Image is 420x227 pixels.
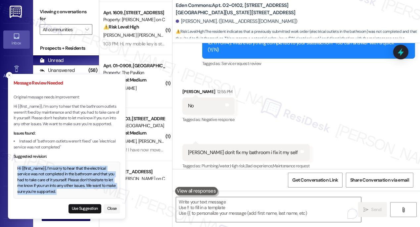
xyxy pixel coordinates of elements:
[246,163,273,169] span: Bad experience ,
[103,85,136,91] span: [PERSON_NAME]
[202,163,230,169] span: Plumbing/water ,
[288,173,342,188] button: Get Conversation Link
[138,138,171,144] span: [PERSON_NAME]
[3,128,30,146] a: Insights •
[14,94,120,100] p: Original message needs improvement:
[182,115,235,124] div: Tagged as:
[85,27,89,32] i: 
[401,207,406,212] i: 
[103,32,170,38] span: [PERSON_NAME] [PERSON_NAME]
[273,163,310,169] span: Maintenance request
[14,139,120,150] li: Instead of "bathroom outlets weren’t fixed" use "electrical service was not completed"
[103,41,188,47] div: 1:03 PM: Hi, my mobile key is still not working.
[358,202,387,217] button: Send
[103,16,164,23] div: Property: [PERSON_NAME] on Canal
[176,18,298,25] div: [PERSON_NAME]. ([EMAIL_ADDRESS][DOMAIN_NAME])
[103,115,164,122] div: Apt. 01~3403, [STREET_ADDRESS][PERSON_NAME]
[14,104,120,127] p: Hi {{first_name}}, I’m sorry to hear that the bathroom outlets weren’t fixed by maintenance and t...
[43,24,82,35] input: All communities
[18,166,117,195] div: Hi {{first_name}}, I’m sorry to hear that the electrical service was not completed in the bathroo...
[208,32,404,53] div: Hi [PERSON_NAME]! I'm checking in on your latest work order (batgroom outlets not working, ID: 17...
[103,69,164,76] div: Property: The Pavilion
[14,80,120,86] h3: Message Review Needed
[346,173,413,188] button: Share Conversation via email
[10,6,23,18] img: ResiDesk Logo
[40,57,64,64] div: Unread
[103,62,164,69] div: Apt. 01~0908, [GEOGRAPHIC_DATA][PERSON_NAME]
[292,177,338,184] span: Get Conversation Link
[350,177,409,184] span: Share Conversation via email
[176,28,420,42] span: : The resident indicates that a previously submitted work order (electrical outlets in the bathro...
[363,207,368,212] i: 
[3,30,30,48] a: Inbox
[69,204,101,213] button: Use Suggestion
[40,67,75,74] div: Unanswered
[3,96,30,114] a: Site Visit •
[33,45,99,52] div: Prospects + Residents
[103,122,164,129] div: Property: [GEOGRAPHIC_DATA]
[182,161,310,171] div: Tagged as:
[176,2,308,16] b: Eden Commons: Apt. 02~0102, [STREET_ADDRESS][GEOGRAPHIC_DATA][US_STATE][STREET_ADDRESS]
[87,65,99,76] div: (58)
[14,154,120,160] div: Suggested revision:
[103,168,164,175] div: Apt. [STREET_ADDRESS]
[221,61,261,66] span: Service request review
[6,72,13,79] button: Close toast
[371,206,382,213] span: Send
[215,88,233,95] div: 12:55 PM
[202,117,235,122] span: Negative response
[176,29,204,34] strong: ⚠️ Risk Level: High
[103,24,139,30] strong: ⚠️ Risk Level: High
[40,7,92,24] label: Viewing conversations for
[104,204,120,213] button: Close
[188,149,298,156] div: [PERSON_NAME] don't fix my bathroom i fix it my self
[176,197,361,222] textarea: To enrich screen reader interactions, please activate Accessibility in Grammarly extension settings
[202,59,415,68] div: Tagged as:
[103,9,164,16] div: Apt. 1609, [STREET_ADDRESS]
[230,163,246,169] span: High risk ,
[188,102,194,109] div: No
[103,175,164,182] div: Property: [PERSON_NAME] on Canal
[182,88,235,97] div: [PERSON_NAME]
[3,161,30,179] a: Buildings
[3,194,30,211] a: Leads
[14,131,120,137] div: Issues found:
